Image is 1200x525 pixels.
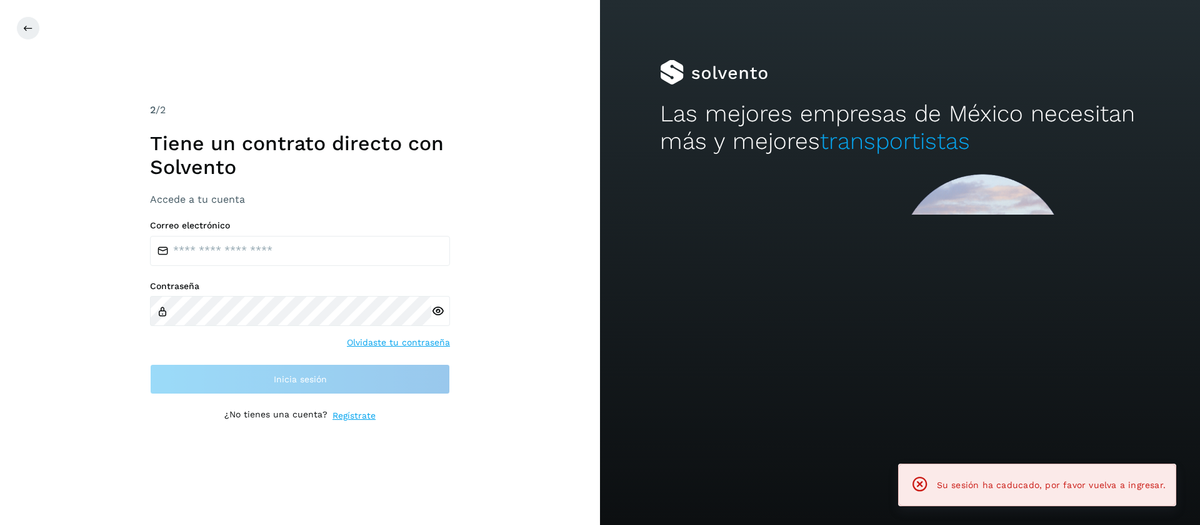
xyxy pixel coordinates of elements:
[274,375,327,384] span: Inicia sesión
[224,409,327,422] p: ¿No tienes una cuenta?
[937,480,1166,490] span: Su sesión ha caducado, por favor vuelva a ingresar.
[660,100,1140,156] h2: Las mejores empresas de México necesitan más y mejores
[820,128,970,155] span: transportistas
[150,281,450,292] label: Contraseña
[150,220,450,231] label: Correo electrónico
[150,364,450,394] button: Inicia sesión
[150,103,450,118] div: /2
[150,193,450,205] h3: Accede a tu cuenta
[332,409,376,422] a: Regístrate
[150,131,450,180] h1: Tiene un contrato directo con Solvento
[150,104,156,116] span: 2
[347,336,450,349] a: Olvidaste tu contraseña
